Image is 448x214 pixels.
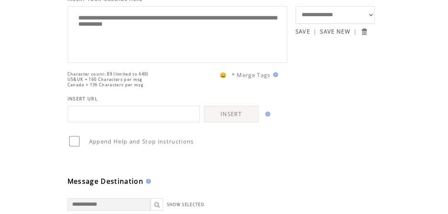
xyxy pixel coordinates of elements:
[143,179,151,184] img: help.gif
[220,71,227,79] span: 😀
[263,112,270,117] img: help.gif
[68,77,143,82] span: US&UK = 160 Characters per msg
[68,96,98,102] span: INSERT URL
[320,28,350,35] a: SAVE NEW
[295,28,310,35] a: SAVE
[232,71,271,79] span: * Merge Tags
[313,28,317,35] span: |
[204,106,259,122] a: INSERT
[167,202,204,207] a: SHOW SELECTED
[271,72,278,77] img: help.gif
[68,71,149,77] span: Character count: 89 (limited to 640)
[68,82,143,88] span: Canada = 136 Characters per msg
[68,177,143,186] span: Message Destination
[354,28,357,35] span: |
[89,138,194,145] span: Append Help and Stop instructions
[360,28,368,36] input: Submit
